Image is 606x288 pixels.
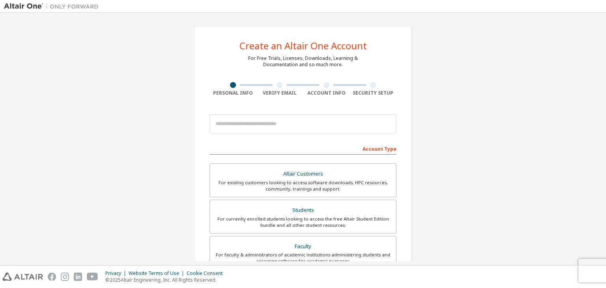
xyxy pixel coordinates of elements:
[256,90,303,96] div: Verify Email
[2,273,43,281] img: altair_logo.svg
[209,142,397,155] div: Account Type
[350,90,397,96] div: Security Setup
[129,270,187,277] div: Website Terms of Use
[215,252,391,264] div: For faculty & administrators of academic institutions administering students and accessing softwa...
[61,273,69,281] img: instagram.svg
[187,270,227,277] div: Cookie Consent
[215,205,391,216] div: Students
[87,273,98,281] img: youtube.svg
[48,273,56,281] img: facebook.svg
[4,2,103,10] img: Altair One
[209,90,256,96] div: Personal Info
[215,180,391,192] div: For existing customers looking to access software downloads, HPC resources, community, trainings ...
[248,55,358,68] div: For Free Trials, Licenses, Downloads, Learning & Documentation and so much more.
[74,273,82,281] img: linkedin.svg
[303,90,350,96] div: Account Info
[215,241,391,252] div: Faculty
[239,41,367,50] div: Create an Altair One Account
[105,270,129,277] div: Privacy
[105,277,227,283] p: © 2025 Altair Engineering, Inc. All Rights Reserved.
[215,168,391,180] div: Altair Customers
[215,216,391,228] div: For currently enrolled students looking to access the free Altair Student Edition bundle and all ...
